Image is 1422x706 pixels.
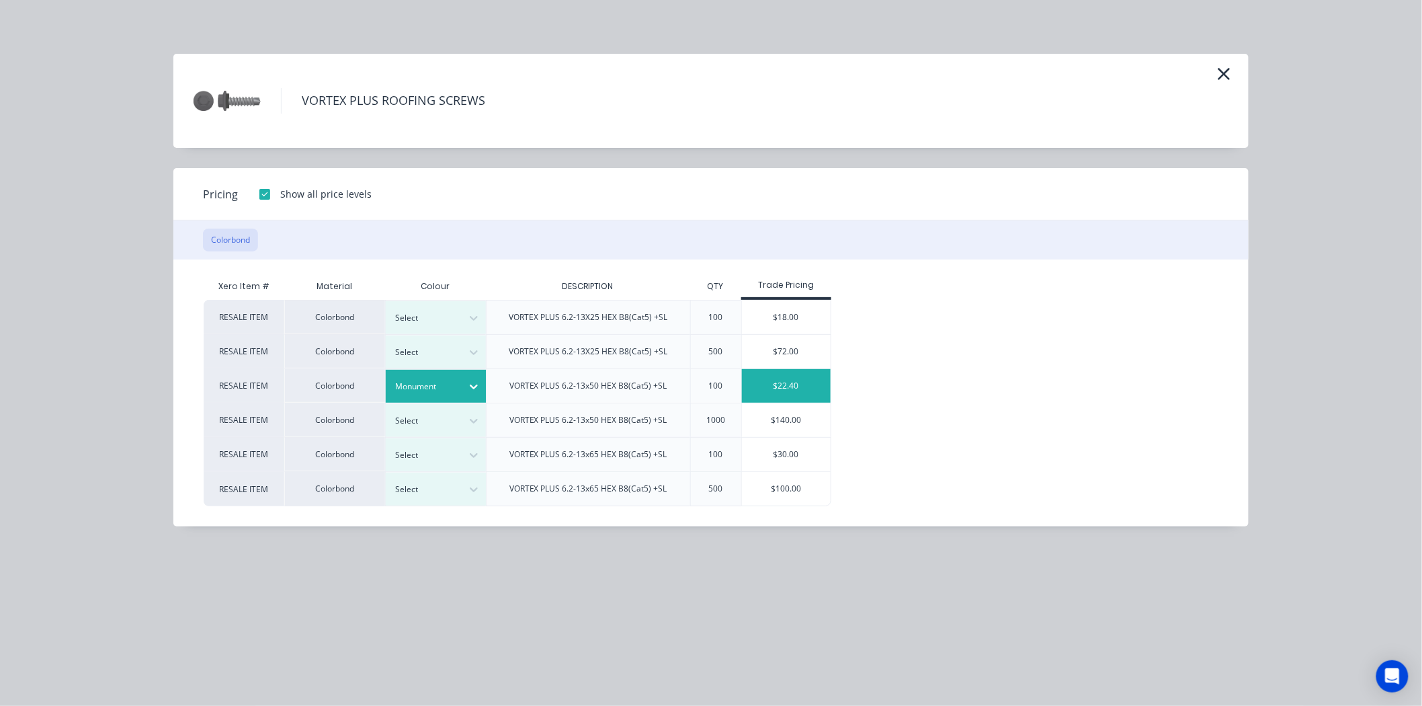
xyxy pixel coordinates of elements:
div: VORTEX PLUS 6.2-13x65 HEX B8(Cat5) +SL [509,483,667,495]
div: $140.00 [742,403,831,437]
button: Colorbond [203,229,258,251]
div: Colorbond [284,300,385,334]
div: VORTEX PLUS 6.2-13X25 HEX B8(Cat5) +SL [509,346,667,358]
div: $30.00 [742,438,831,471]
div: VORTEX PLUS 6.2-13X25 HEX B8(Cat5) +SL [509,311,667,323]
div: DESCRIPTION [552,270,624,303]
div: Colorbond [284,334,385,368]
div: 1000 [706,414,725,426]
div: Colour [385,273,486,300]
div: RESALE ITEM [204,437,284,471]
div: Material [284,273,385,300]
div: RESALE ITEM [204,368,284,403]
div: Open Intercom Messenger [1376,660,1409,693]
h4: VORTEX PLUS ROOFING SCREWS [281,88,505,114]
div: Colorbond [284,403,385,437]
div: $100.00 [742,472,831,506]
div: $22.40 [742,369,831,403]
div: $72.00 [742,335,831,368]
div: Colorbond [284,471,385,506]
div: Show all price levels [280,187,372,201]
div: RESALE ITEM [204,471,284,506]
div: 100 [709,311,723,323]
div: QTY [697,270,735,303]
div: Trade Pricing [741,279,832,291]
div: RESALE ITEM [204,403,284,437]
div: VORTEX PLUS 6.2-13x50 HEX B8(Cat5) +SL [509,380,667,392]
div: 500 [709,483,723,495]
div: RESALE ITEM [204,300,284,334]
div: $18.00 [742,301,831,334]
div: 500 [709,346,723,358]
img: VORTEX PLUS ROOFING SCREWS [194,67,261,134]
div: Colorbond [284,368,385,403]
div: 100 [709,448,723,461]
div: 100 [709,380,723,392]
div: Colorbond [284,437,385,471]
div: VORTEX PLUS 6.2-13x65 HEX B8(Cat5) +SL [509,448,667,461]
div: Xero Item # [204,273,284,300]
div: RESALE ITEM [204,334,284,368]
span: Pricing [203,186,238,202]
div: VORTEX PLUS 6.2-13x50 HEX B8(Cat5) +SL [509,414,667,426]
